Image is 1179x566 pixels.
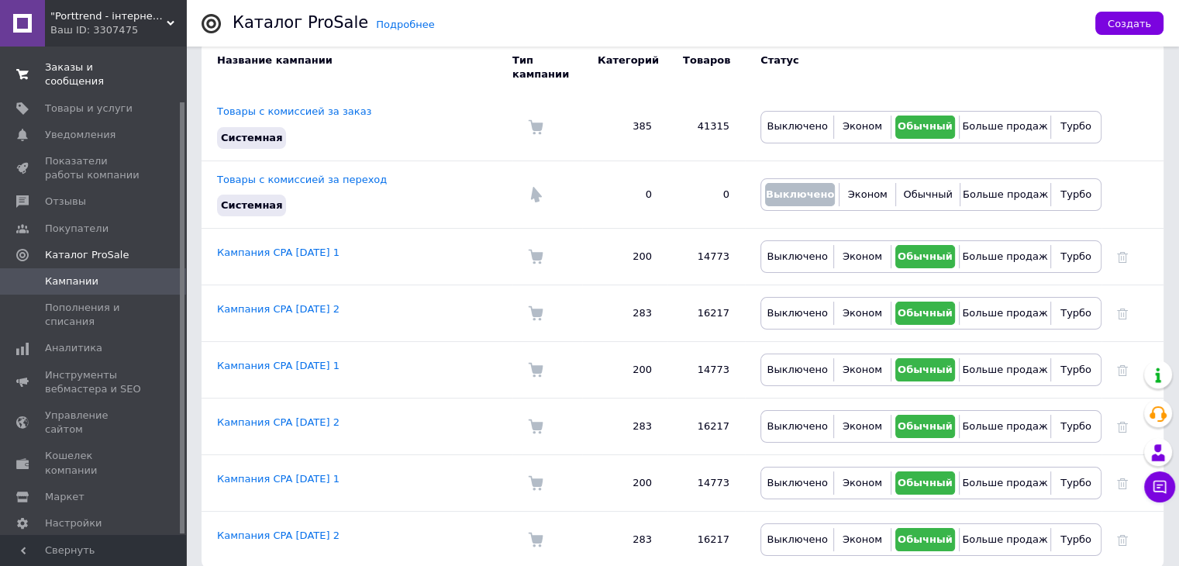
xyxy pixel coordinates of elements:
a: Кампания CPA [DATE] 2 [217,416,340,428]
button: Больше продаж [964,358,1046,381]
span: Больше продаж [962,120,1047,132]
a: Удалить [1117,364,1128,375]
img: Комиссия за заказ [528,475,543,491]
td: 16217 [667,399,745,455]
span: Обычный [903,188,952,200]
button: Эконом [838,471,887,495]
td: Товаров [667,42,745,93]
span: Больше продаж [963,188,1048,200]
button: Обычный [895,415,955,438]
span: Маркет [45,490,84,504]
td: 0 [667,160,745,228]
a: Подробнее [376,19,434,30]
td: 14773 [667,342,745,399]
span: Системная [221,132,282,143]
button: Чат с покупателем [1144,471,1175,502]
a: Удалить [1117,307,1128,319]
span: Выключено [767,477,827,488]
span: Обычный [898,477,953,488]
button: Эконом [838,358,887,381]
a: Товары с комиссией за заказ [217,105,371,117]
button: Больше продаж [964,302,1046,325]
span: Выключено [767,533,827,545]
button: Эконом [838,245,887,268]
img: Комиссия за заказ [528,119,543,135]
span: Пополнения и списания [45,301,143,329]
button: Турбо [1055,528,1097,551]
span: Настройки [45,516,102,530]
span: "Porttrend - інтернет магазин приємних подарунків" [50,9,167,23]
span: Больше продаж [962,420,1047,432]
img: Комиссия за заказ [528,305,543,321]
span: Выключено [767,307,827,319]
span: Выключено [767,364,827,375]
button: Обычный [895,528,955,551]
button: Больше продаж [964,183,1046,206]
span: Создать [1108,18,1151,29]
button: Обычный [895,302,955,325]
span: Турбо [1060,477,1091,488]
td: 200 [582,229,667,285]
td: 16217 [667,285,745,342]
button: Обычный [895,245,955,268]
td: 200 [582,342,667,399]
span: Больше продаж [962,477,1047,488]
button: Выключено [765,245,829,268]
span: Выключено [766,188,834,200]
span: Эконом [843,307,882,319]
td: Название кампании [202,42,512,93]
span: Эконом [843,120,882,132]
span: Кошелек компании [45,449,143,477]
span: Больше продаж [962,364,1047,375]
button: Выключено [765,183,835,206]
span: Эконом [843,250,882,262]
button: Выключено [765,528,829,551]
button: Создать [1095,12,1163,35]
span: Турбо [1060,188,1091,200]
span: Уведомления [45,128,115,142]
td: 14773 [667,455,745,512]
div: Каталог ProSale [233,15,368,31]
a: Удалить [1117,250,1128,262]
span: Обычный [898,120,953,132]
span: Больше продаж [962,533,1047,545]
button: Турбо [1055,245,1097,268]
span: Турбо [1060,120,1091,132]
td: 283 [582,399,667,455]
a: Удалить [1117,420,1128,432]
button: Турбо [1055,358,1097,381]
a: Удалить [1117,533,1128,545]
span: Отзывы [45,195,86,209]
button: Выключено [765,302,829,325]
span: Турбо [1060,250,1091,262]
span: Выключено [767,120,827,132]
span: Системная [221,199,282,211]
span: Показатели работы компании [45,154,143,182]
span: Обычный [898,533,953,545]
button: Обычный [895,358,955,381]
button: Обычный [895,471,955,495]
button: Больше продаж [964,415,1046,438]
span: Турбо [1060,533,1091,545]
td: 200 [582,455,667,512]
td: 385 [582,93,667,160]
img: Комиссия за заказ [528,419,543,434]
button: Выключено [765,471,829,495]
span: Заказы и сообщения [45,60,143,88]
span: Управление сайтом [45,409,143,437]
button: Эконом [838,116,887,139]
span: Обычный [898,307,953,319]
a: Кампания CPA [DATE] 2 [217,303,340,315]
button: Больше продаж [964,528,1046,551]
span: Аналитика [45,341,102,355]
span: Эконом [848,188,888,200]
img: Комиссия за заказ [528,362,543,378]
button: Выключено [765,415,829,438]
button: Эконом [838,302,887,325]
img: Комиссия за заказ [528,249,543,264]
button: Турбо [1055,302,1097,325]
td: Тип кампании [512,42,582,93]
span: Турбо [1060,307,1091,319]
button: Турбо [1055,116,1097,139]
button: Обычный [895,116,955,139]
